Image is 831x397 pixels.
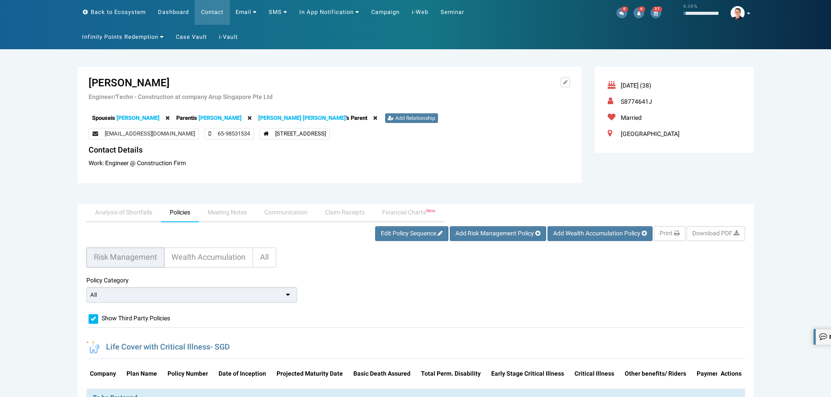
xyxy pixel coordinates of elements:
span: Seminar [441,8,464,16]
button: Risk Management [86,248,164,268]
button: Wealth Accumulation [164,248,253,268]
uib-tab-heading: Claim Receipts [325,208,365,217]
span: Total Perm. Disability [421,370,484,377]
a: Policies [161,204,199,222]
span: Infinity Points Redemption [82,33,158,41]
span: In App Notification [299,8,354,16]
span: Other benefits/ Riders [625,369,686,378]
span: Early Stage Critical Illness [491,370,568,377]
span: Print [660,229,673,238]
strong: Spouse [92,114,161,122]
a: Claim Receipts [316,204,373,222]
li: Married [605,110,743,126]
a: Analysis of Shortfalls [86,204,161,222]
a: 27 [650,9,661,17]
span: Wealth Accumulation [171,251,246,263]
span: Projected Maturity Date [277,370,346,377]
label: Policy Category [86,276,129,285]
span: Plan Name [127,369,157,378]
span: Add Risk Management Policy [455,229,534,238]
span: Company [90,370,120,377]
uib-tab-heading: Communication [264,208,308,217]
span: Life Cover with Critical Illness [106,343,230,352]
uib-tab-heading: Meeting Notes [208,208,247,217]
span: Date of Inception [219,370,270,377]
span: Total Perm. Disability [421,369,481,378]
sup: New [426,207,435,214]
span: 0 [621,7,628,12]
span: is [193,114,197,122]
span: Payment Mode [697,369,739,378]
span: Actions [721,369,742,378]
span: [STREET_ADDRESS] [260,128,330,140]
span: Critical Illness [575,370,618,377]
span: Edit Policy Sequence [381,229,436,238]
span: Contact [201,8,223,16]
span: Risk Management [94,251,157,263]
span: 6 [638,7,645,12]
span: Engineer/Techn - Construction [89,92,174,102]
uib-tab-heading: Policies [170,208,190,217]
span: Company [90,369,116,378]
span: Date of Inception [219,369,266,378]
span: Policy Number [168,369,208,378]
li: [DATE] (38) [605,78,743,94]
a: Financial ChartsNew [373,204,444,222]
a: Communication [256,204,316,222]
span: Basic Death Assured [353,370,414,377]
a: 6 [633,9,644,17]
span: Plan Name [127,370,161,377]
a: 0 [616,9,627,17]
span: Email [236,8,251,16]
h3: [PERSON_NAME] [89,78,488,89]
span: Projected Maturity Date [277,369,343,378]
span: Show Third Party Policies [102,314,170,323]
a: [PERSON_NAME] [116,114,160,122]
span: 27 [653,7,662,12]
strong: 's Parent [258,114,367,122]
a: [EMAIL_ADDRESS][DOMAIN_NAME] [92,129,195,138]
small: 6.06% [684,3,698,10]
uib-tab-heading: Financial Charts [382,208,435,217]
span: is [111,114,115,122]
span: Dashboard [158,8,189,16]
h4: Contact Details [89,146,571,155]
li: [GEOGRAPHIC_DATA] [605,126,743,142]
span: i-Vault [219,33,238,41]
span: Add Wealth Accumulation Policy [553,229,640,238]
a: 6.06% [677,1,725,24]
div: Life Cover with Critical Illness- SGD [86,341,745,354]
span: Policy Number [168,370,212,377]
span: Early Stage Critical Illness [491,369,564,378]
span: Add Relationship [395,114,435,122]
img: critical-illness.png [86,341,99,354]
a: Case Vault [169,25,213,50]
span: SMS [269,8,282,16]
span: Other benefits/ Riders [625,370,690,377]
span: - SGD [210,341,230,353]
a: Infinity Points Redemption [75,25,170,50]
span: Basic Death Assured [353,369,410,378]
span: Payment Mode [697,370,742,377]
div: All [90,291,97,299]
a: [PERSON_NAME] [PERSON_NAME] [258,114,346,122]
uib-tab-heading: Analysis of Shortfalls [95,208,152,217]
span: Case Vault [176,33,207,41]
strong: Parent [176,114,243,122]
a: [PERSON_NAME] [198,114,242,122]
span: Back to Ecosystem [91,8,146,16]
li: S8774641J [605,94,743,110]
p: Work: Engineer @ Construction Firm [89,159,571,168]
a: 65-98531534 [209,129,250,138]
span: Download PDF [692,229,732,238]
span: Critical Illness [575,369,614,378]
button: All [253,248,276,268]
span: Campaign [371,8,400,16]
span: at company Arup Singapore Pte Ltd [175,92,273,102]
a: Meeting Notes [199,204,256,222]
a: i-Vault [212,25,244,50]
span: i-Web [412,8,428,16]
span: All [260,251,269,263]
